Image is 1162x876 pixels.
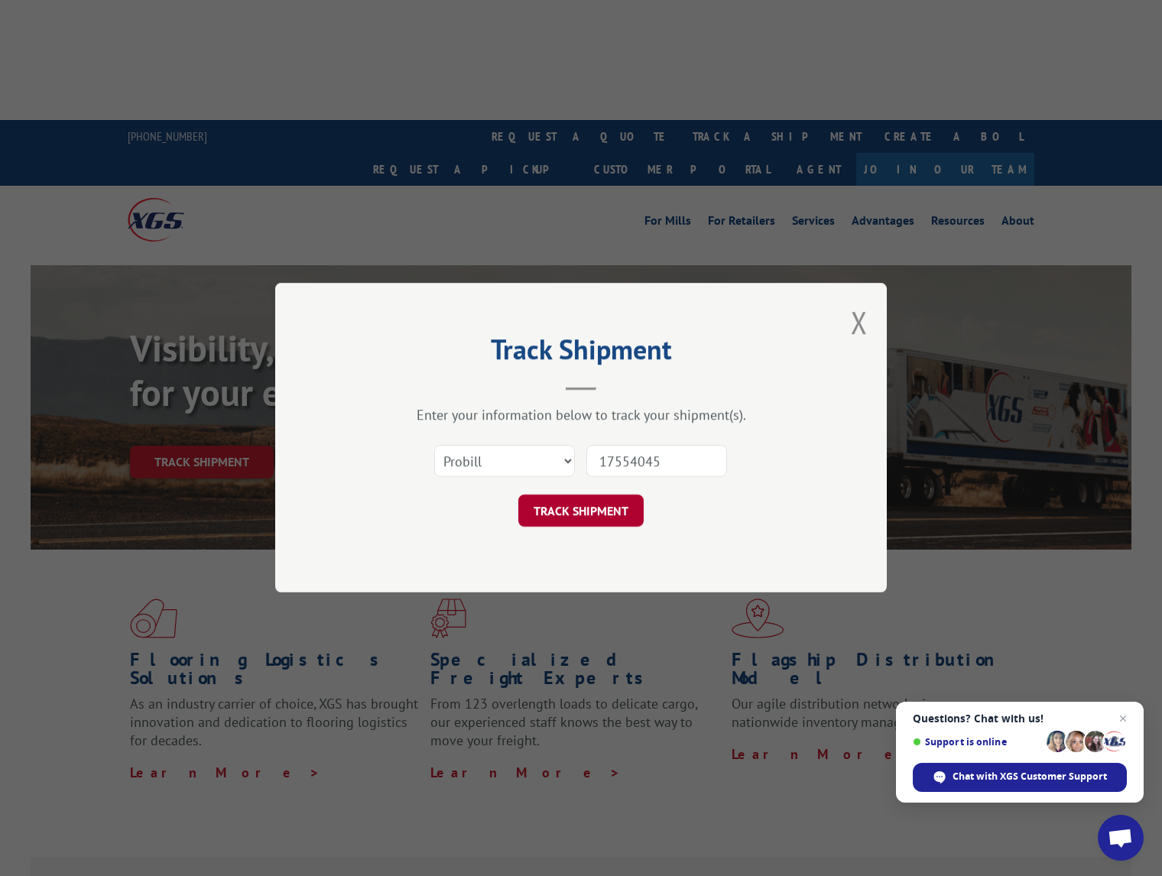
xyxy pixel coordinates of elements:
h2: Track Shipment [352,339,810,368]
span: Chat with XGS Customer Support [913,763,1127,792]
span: Questions? Chat with us! [913,712,1127,725]
a: Open chat [1098,815,1144,861]
span: Support is online [913,736,1041,748]
input: Number(s) [586,446,727,478]
span: Chat with XGS Customer Support [953,770,1107,784]
div: Enter your information below to track your shipment(s). [352,407,810,424]
button: Close modal [851,302,868,342]
button: TRACK SHIPMENT [518,495,644,527]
